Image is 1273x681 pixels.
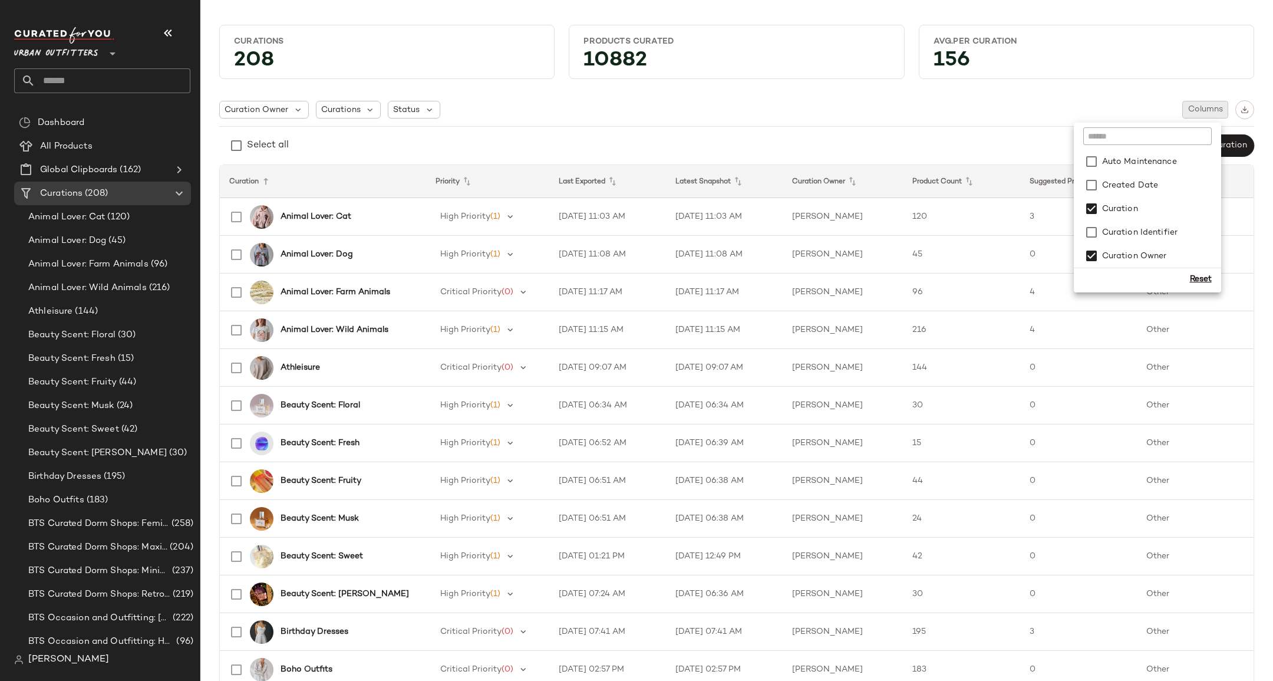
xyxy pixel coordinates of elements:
span: Beauty Scent: [PERSON_NAME] [28,446,167,460]
span: (1) [490,401,500,410]
span: (0) [502,288,513,297]
td: [DATE] 11:17 AM [666,274,783,311]
td: 15 [903,425,1020,462]
td: 24 [903,500,1020,538]
td: 0 [1020,500,1137,538]
div: Avg.per Curation [934,36,1239,47]
td: 4 [1020,274,1137,311]
td: [PERSON_NAME] [783,387,903,425]
td: [PERSON_NAME] [783,425,903,462]
td: [DATE] 11:03 AM [549,198,666,236]
span: High Priority [440,476,490,485]
div: Curations [234,36,540,47]
img: 101075752_010_b [250,318,273,342]
td: 96 [903,274,1020,311]
td: [PERSON_NAME] [783,500,903,538]
td: [DATE] 06:52 AM [549,425,666,462]
td: [DATE] 06:38 AM [666,462,783,500]
td: [DATE] 11:15 AM [549,311,666,349]
button: Columns [1182,101,1228,119]
span: Animal Lover: Cat [28,210,105,224]
td: 3 [1020,613,1137,651]
span: High Priority [440,590,490,598]
div: 208 [225,52,549,74]
span: Columns [1188,105,1223,114]
td: [DATE] 12:49 PM [666,538,783,575]
span: (44) [117,376,137,389]
th: Latest Snapshot [666,165,783,198]
span: Critical Priority [440,665,502,674]
th: Priority [426,165,549,198]
span: (30) [167,446,187,460]
img: 63333371_012_b [250,545,273,568]
span: (219) [170,588,193,601]
span: (204) [167,541,193,554]
td: [DATE] 11:08 AM [549,236,666,274]
span: Curation Owner [225,104,288,116]
span: Urban Outfitters [14,40,98,61]
div: 10882 [574,52,899,74]
span: (42) [119,423,138,436]
label: Curation Identifier [1100,221,1178,244]
td: [PERSON_NAME] [783,538,903,575]
span: (0) [502,363,513,372]
img: 35402403_023_b [250,394,273,417]
span: (1) [490,476,500,485]
span: BTS Occasion and Outfitting: Homecoming Dresses [28,635,174,649]
b: Beauty Scent: Sweet [281,550,363,562]
td: Other [1137,387,1254,425]
span: Animal Lover: Farm Animals [28,258,149,271]
b: Beauty Scent: Fruity [281,475,361,487]
td: [PERSON_NAME] [783,274,903,311]
b: Beauty Scent: Floral [281,399,360,412]
td: [DATE] 11:03 AM [666,198,783,236]
img: 94950243_066_b [250,205,273,229]
img: 105192207_072_b [250,469,273,493]
td: [PERSON_NAME] [783,575,903,613]
span: Beauty Scent: Musk [28,399,114,413]
td: [DATE] 07:41 AM [549,613,666,651]
span: (208) [83,187,108,200]
td: 30 [903,387,1020,425]
span: High Priority [440,514,490,523]
span: Critical Priority [440,627,502,636]
td: [PERSON_NAME] [783,311,903,349]
span: (222) [170,611,193,625]
td: Other [1137,311,1254,349]
td: [DATE] 06:38 AM [666,500,783,538]
span: [PERSON_NAME] [28,653,109,667]
th: Product Count [903,165,1020,198]
td: 42 [903,538,1020,575]
span: (1) [490,590,500,598]
td: 3 [1020,198,1137,236]
td: 44 [903,462,1020,500]
td: 216 [903,311,1020,349]
img: 100256221_012_b [250,356,273,380]
div: Select all [247,139,289,153]
span: Global Clipboards [40,163,117,177]
div: 156 [924,52,1249,74]
td: [PERSON_NAME] [783,236,903,274]
label: Curation Owner [1100,244,1167,268]
span: (120) [105,210,130,224]
th: Curation [220,165,426,198]
th: Last Exported [549,165,666,198]
td: 0 [1020,387,1137,425]
span: BTS Curated Dorm Shops: Retro+ Boho [28,588,170,601]
td: Other [1137,349,1254,387]
span: (1) [490,325,500,334]
span: (30) [116,328,136,342]
td: [DATE] 06:39 AM [666,425,783,462]
td: [DATE] 11:08 AM [666,236,783,274]
span: Curations [321,104,361,116]
span: BTS Curated Dorm Shops: Maximalist [28,541,167,554]
span: (1) [490,439,500,448]
img: 101332914_073_b [250,281,273,304]
img: svg%3e [1241,106,1249,114]
td: 0 [1020,349,1137,387]
span: BTS Occasion and Outfitting: [PERSON_NAME] to Party [28,611,170,625]
div: Reset [1190,273,1212,285]
span: Beauty Scent: Floral [28,328,116,342]
span: All Products [40,140,93,153]
b: Athleisure [281,361,320,374]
